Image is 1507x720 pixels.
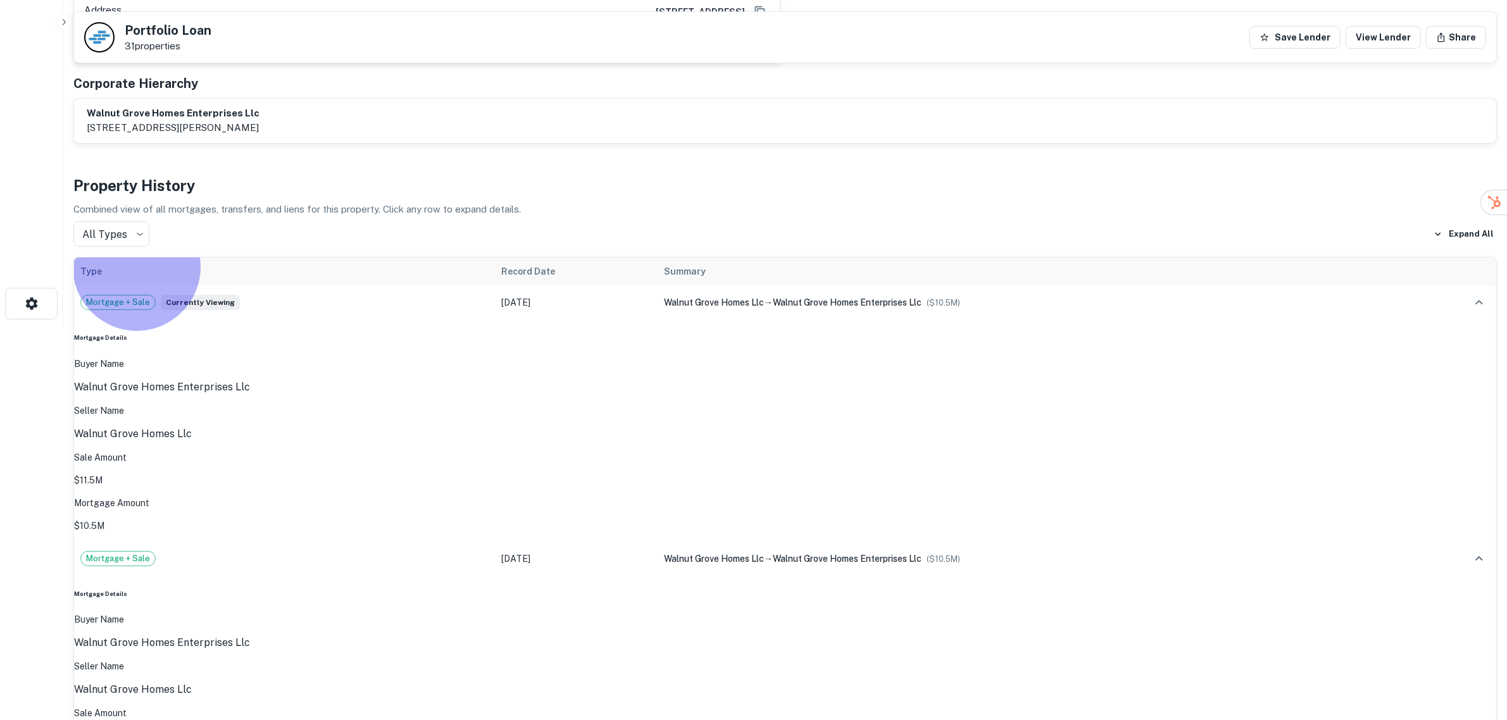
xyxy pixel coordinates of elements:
a: View Lender [1346,26,1421,49]
p: Buyer Name [74,357,1496,371]
span: Mortgage + Sale [81,552,155,565]
div: → [664,552,1406,566]
span: walnut grove homes llc [664,297,764,307]
th: Record Date [495,258,658,285]
th: Summary [658,258,1413,285]
p: $10.5M [74,519,1496,533]
span: Mortgage + Sale [81,296,155,309]
button: Expand All [1430,225,1497,244]
a: [STREET_ADDRESS] [646,5,746,19]
td: [DATE] [495,285,658,320]
p: walnut grove homes llc [74,426,1496,442]
p: Combined view of all mortgages, transfers, and liens for this property. Click any row to expand d... [73,202,1497,217]
iframe: Chat Widget [1444,619,1507,680]
p: [STREET_ADDRESS][PERSON_NAME] [87,120,260,135]
h5: Corporate Hierarchy [73,74,198,93]
h5: Portfolio Loan [125,24,211,37]
p: Mortgage Amount [74,496,1496,510]
span: walnut grove homes enterprises llc [773,297,922,307]
p: Seller Name [74,659,1496,673]
p: Address [84,3,122,22]
span: walnut grove homes enterprises llc [773,554,922,564]
div: All Types [73,221,149,247]
p: walnut grove homes enterprises llc [74,635,1496,650]
button: Share [1426,26,1486,49]
button: Copy Address [751,3,770,22]
td: [DATE] [495,542,658,576]
button: expand row [1468,548,1490,569]
h6: walnut grove homes enterprises llc [87,106,260,121]
th: Type [74,258,495,285]
p: Buyer Name [74,612,1496,626]
p: Sale Amount [74,450,1496,464]
h6: Mortgage Details [74,590,1496,599]
h6: Mortgage Details [74,333,1496,343]
p: 31 properties [125,40,211,52]
p: walnut grove homes enterprises llc [74,380,1496,395]
span: ($ 10.5M ) [927,298,960,307]
span: Currently viewing [161,295,240,310]
h4: Property History [73,174,1497,197]
span: ($ 10.5M ) [927,554,960,564]
div: → [664,295,1406,309]
p: Seller Name [74,404,1496,418]
button: expand row [1468,292,1490,313]
p: walnut grove homes llc [74,682,1496,697]
p: Sale Amount [74,706,1496,720]
button: Save Lender [1249,26,1341,49]
span: walnut grove homes llc [664,554,764,564]
p: $11.5M [74,473,1496,487]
